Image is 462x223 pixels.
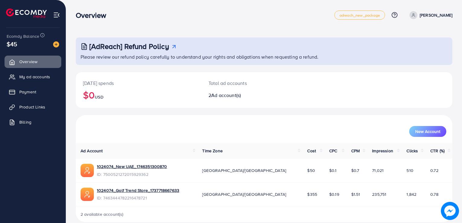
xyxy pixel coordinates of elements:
span: Product Links [19,104,45,110]
span: [GEOGRAPHIC_DATA]/[GEOGRAPHIC_DATA] [202,191,286,197]
button: New Account [409,126,446,137]
h2: 2 [209,92,288,98]
span: $0.7 [351,167,359,173]
span: New Account [415,129,440,134]
span: Ad account(s) [211,92,241,99]
img: ic-ads-acc.e4c84228.svg [81,164,94,177]
span: 510 [406,167,413,173]
a: [PERSON_NAME] [407,11,452,19]
span: My ad accounts [19,74,50,80]
span: Payment [19,89,36,95]
span: $355 [307,191,317,197]
span: $1.51 [351,191,360,197]
span: $0.1 [329,167,337,173]
a: 1024074_New UAE_1746351300870 [97,163,167,170]
img: image [53,41,59,47]
p: Total ad accounts [209,79,288,87]
a: adreach_new_package [334,11,385,20]
span: adreach_new_package [339,13,380,17]
span: CPM [351,148,360,154]
a: Payment [5,86,61,98]
span: Overview [19,59,37,65]
span: CTR (%) [430,148,444,154]
span: 1,842 [406,191,416,197]
img: logo [6,8,47,18]
span: Ecomdy Balance [7,33,39,39]
img: image [441,202,459,220]
span: $50 [307,167,315,173]
span: $0.19 [329,191,339,197]
span: Impression [372,148,393,154]
h3: Overview [76,11,111,20]
a: 1024074_Golf Trend Store_1737718667633 [97,187,179,193]
span: CPC [329,148,337,154]
span: 235,751 [372,191,386,197]
img: ic-ads-acc.e4c84228.svg [81,188,94,201]
a: My ad accounts [5,71,61,83]
span: [GEOGRAPHIC_DATA]/[GEOGRAPHIC_DATA] [202,167,286,173]
span: 2 available account(s) [81,211,124,217]
p: [DATE] spends [83,79,194,87]
a: Overview [5,56,61,68]
a: Product Links [5,101,61,113]
span: Ad Account [81,148,103,154]
span: 0.78 [430,191,438,197]
span: $45 [7,40,17,48]
span: USD [95,94,103,100]
span: ID: 7463444782216478721 [97,195,179,201]
h3: [AdReach] Refund Policy [89,42,169,51]
span: Time Zone [202,148,222,154]
a: Billing [5,116,61,128]
h2: $0 [83,89,194,101]
p: [PERSON_NAME] [420,11,452,19]
span: 0.72 [430,167,438,173]
span: Billing [19,119,31,125]
span: 71,021 [372,167,384,173]
img: menu [53,11,60,18]
span: Cost [307,148,316,154]
p: Please review our refund policy carefully to understand your rights and obligations when requesti... [81,53,449,60]
span: ID: 7500521272015929362 [97,171,167,177]
span: Clicks [406,148,418,154]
